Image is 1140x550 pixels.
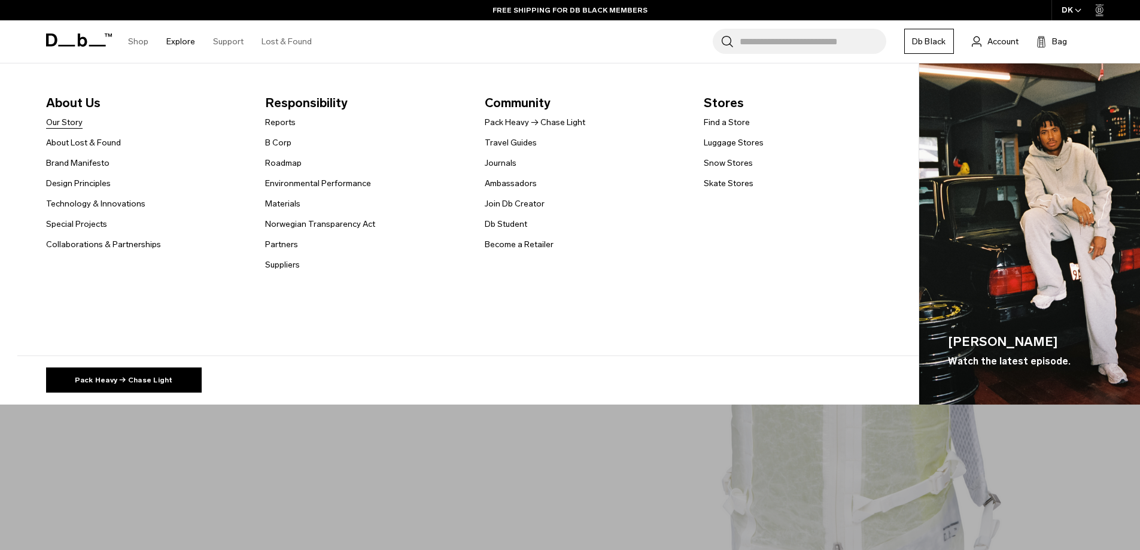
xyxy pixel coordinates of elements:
button: Bag [1036,34,1067,48]
a: Roadmap [265,157,302,169]
a: Suppliers [265,259,300,271]
nav: Main Navigation [119,20,321,63]
a: Find a Store [704,116,750,129]
a: Reports [265,116,296,129]
a: Brand Manifesto [46,157,110,169]
a: Partners [265,238,298,251]
span: Account [987,35,1019,48]
a: Support [213,20,244,63]
span: Community [485,93,685,113]
a: Ambassadors [485,177,537,190]
a: Luggage Stores [704,136,764,149]
span: About Us [46,93,247,113]
a: Environmental Performance [265,177,371,190]
a: Design Principles [46,177,111,190]
a: Our Story [46,116,83,129]
a: Snow Stores [704,157,753,169]
a: Special Projects [46,218,107,230]
a: Journals [485,157,516,169]
a: B Corp [265,136,291,149]
a: Pack Heavy → Chase Light [46,367,202,393]
span: [PERSON_NAME] [948,332,1071,351]
a: Lost & Found [262,20,312,63]
a: FREE SHIPPING FOR DB BLACK MEMBERS [493,5,647,16]
a: Account [972,34,1019,48]
a: Explore [166,20,195,63]
a: Technology & Innovations [46,197,145,210]
a: Collaborations & Partnerships [46,238,161,251]
span: Stores [704,93,904,113]
span: Watch the latest episode. [948,354,1071,369]
a: Become a Retailer [485,238,554,251]
a: Materials [265,197,300,210]
a: Pack Heavy → Chase Light [485,116,585,129]
a: Db Student [485,218,527,230]
a: Norwegian Transparency Act [265,218,375,230]
a: Db Black [904,29,954,54]
span: Bag [1052,35,1067,48]
span: Responsibility [265,93,466,113]
a: About Lost & Found [46,136,121,149]
a: Shop [128,20,148,63]
a: Skate Stores [704,177,753,190]
a: Join Db Creator [485,197,545,210]
a: Travel Guides [485,136,537,149]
